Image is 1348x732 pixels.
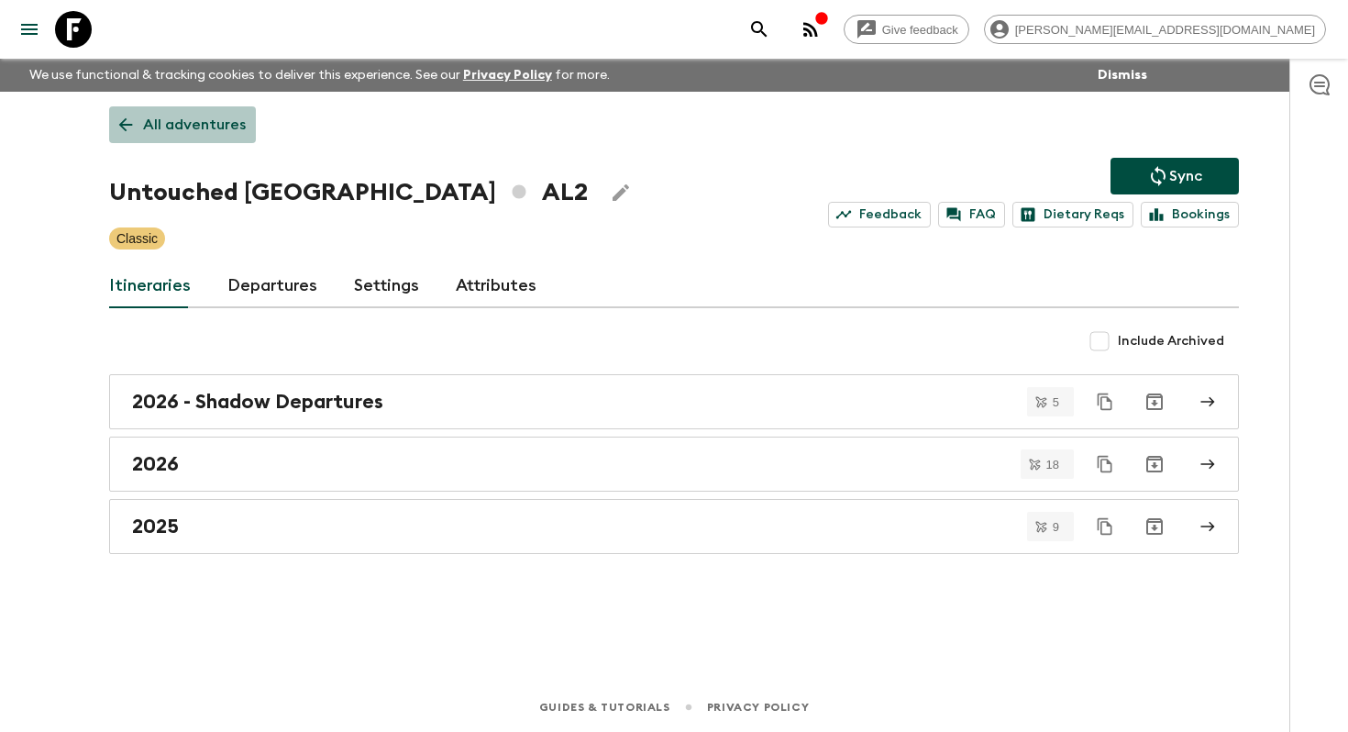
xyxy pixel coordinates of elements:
[109,174,588,211] h1: Untouched [GEOGRAPHIC_DATA] AL2
[1088,385,1121,418] button: Duplicate
[22,59,617,92] p: We use functional & tracking cookies to deliver this experience. See our for more.
[463,69,552,82] a: Privacy Policy
[1118,332,1224,350] span: Include Archived
[109,106,256,143] a: All adventures
[132,452,179,476] h2: 2026
[938,202,1005,227] a: FAQ
[602,174,639,211] button: Edit Adventure Title
[984,15,1326,44] div: [PERSON_NAME][EMAIL_ADDRESS][DOMAIN_NAME]
[741,11,778,48] button: search adventures
[828,202,931,227] a: Feedback
[539,697,670,717] a: Guides & Tutorials
[354,264,419,308] a: Settings
[1035,459,1070,471] span: 18
[1088,510,1121,543] button: Duplicate
[11,11,48,48] button: menu
[707,697,809,717] a: Privacy Policy
[1042,396,1070,408] span: 5
[872,23,968,37] span: Give feedback
[227,264,317,308] a: Departures
[1110,158,1239,194] button: Sync adventure departures to the booking engine
[143,114,246,136] p: All adventures
[1042,521,1070,533] span: 9
[1141,202,1239,227] a: Bookings
[1005,23,1325,37] span: [PERSON_NAME][EMAIL_ADDRESS][DOMAIN_NAME]
[844,15,969,44] a: Give feedback
[456,264,536,308] a: Attributes
[132,390,383,414] h2: 2026 - Shadow Departures
[1136,446,1173,482] button: Archive
[109,264,191,308] a: Itineraries
[109,499,1239,554] a: 2025
[132,515,179,538] h2: 2025
[1088,448,1121,481] button: Duplicate
[1012,202,1133,227] a: Dietary Reqs
[1136,508,1173,545] button: Archive
[116,229,158,248] p: Classic
[1136,383,1173,420] button: Archive
[109,374,1239,429] a: 2026 - Shadow Departures
[1093,62,1152,88] button: Dismiss
[1169,165,1202,187] p: Sync
[109,437,1239,492] a: 2026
